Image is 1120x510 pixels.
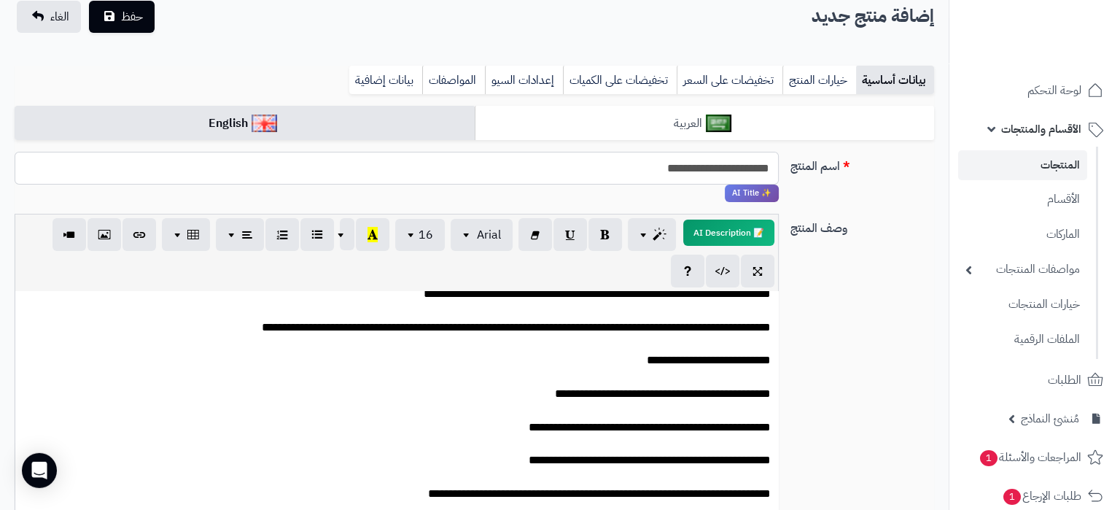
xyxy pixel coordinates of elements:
a: العربية [475,106,935,142]
a: خيارات المنتج [782,66,856,95]
button: 16 [395,219,445,251]
a: خيارات المنتجات [958,289,1087,320]
span: طلبات الإرجاع [1002,486,1081,506]
a: بيانات إضافية [349,66,422,95]
a: إعدادات السيو [485,66,563,95]
a: المراجعات والأسئلة1 [958,440,1111,475]
label: اسم المنتج [785,152,940,175]
button: Arial [451,219,513,251]
a: الغاء [17,1,81,33]
span: انقر لاستخدام رفيقك الذكي [725,185,779,202]
a: الملفات الرقمية [958,324,1087,355]
a: لوحة التحكم [958,73,1111,108]
a: مواصفات المنتجات [958,254,1087,285]
a: بيانات أساسية [856,66,934,95]
span: 1 [979,449,998,467]
span: لوحة التحكم [1027,80,1081,101]
button: حفظ [89,1,155,33]
h2: إضافة منتج جديد [812,1,934,31]
a: تخفيضات على السعر [677,66,782,95]
div: Open Intercom Messenger [22,453,57,488]
span: 1 [1003,488,1022,506]
span: الأقسام والمنتجات [1001,119,1081,139]
span: 16 [419,226,433,244]
a: الماركات [958,219,1087,250]
img: logo-2.png [1021,11,1106,42]
span: الطلبات [1048,370,1081,390]
span: المراجعات والأسئلة [979,447,1081,468]
label: وصف المنتج [785,214,940,237]
a: English [15,106,475,142]
a: المواصفات [422,66,485,95]
img: English [252,115,277,132]
a: الأقسام [958,184,1087,215]
span: الغاء [50,8,69,26]
a: المنتجات [958,150,1087,180]
span: حفظ [121,8,143,26]
span: Arial [477,226,501,244]
a: تخفيضات على الكميات [563,66,677,95]
span: مُنشئ النماذج [1021,409,1079,429]
button: 📝 AI Description [683,220,774,246]
img: العربية [706,115,731,132]
a: الطلبات [958,363,1111,398]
